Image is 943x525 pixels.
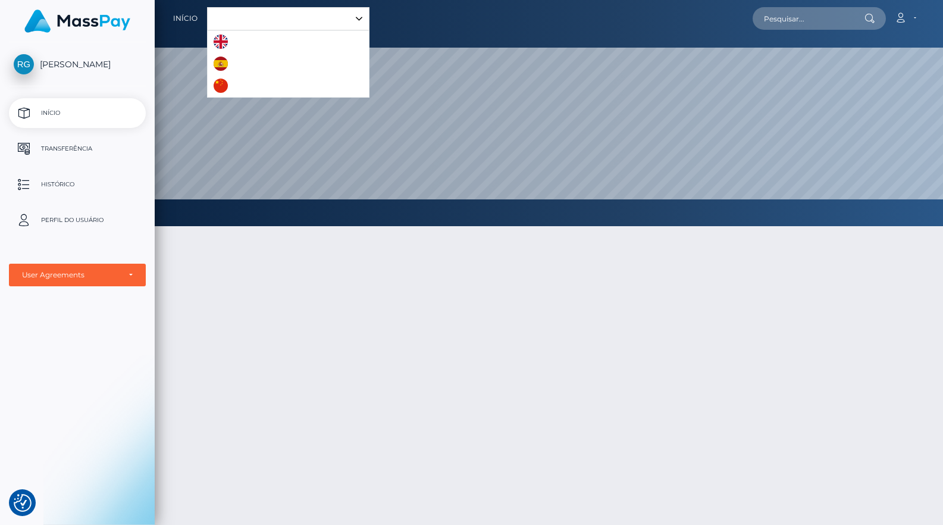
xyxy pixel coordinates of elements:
a: Perfil do usuário [9,205,146,235]
button: User Agreements [9,264,146,286]
a: Transferência [9,134,146,164]
div: Language [207,7,369,30]
input: Pesquisar... [753,7,864,30]
a: Início [9,98,146,128]
p: Início [14,104,141,122]
aside: Language selected: Português (Brasil) [207,7,369,30]
p: Transferência [14,140,141,158]
a: Português ([GEOGRAPHIC_DATA]) [208,8,369,30]
a: Início [173,6,198,31]
ul: Language list [207,30,369,98]
div: User Agreements [22,270,120,280]
p: Perfil do usuário [14,211,141,229]
a: English [208,31,272,53]
img: MassPay [24,10,130,33]
span: [PERSON_NAME] [9,59,146,70]
button: Consent Preferences [14,494,32,512]
a: Español [208,53,274,75]
p: Histórico [14,176,141,193]
img: Revisit consent button [14,494,32,512]
a: 中文 (简体) [208,75,280,97]
a: Histórico [9,170,146,199]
